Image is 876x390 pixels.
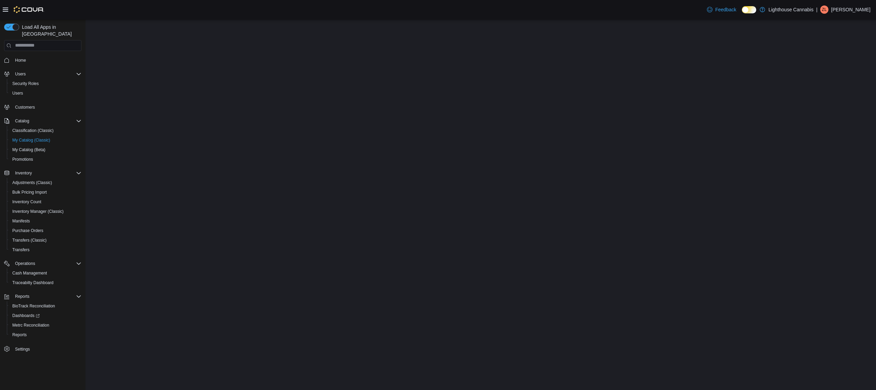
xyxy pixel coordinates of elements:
a: Home [12,56,29,64]
span: Operations [12,259,81,268]
span: Metrc Reconciliation [12,322,49,328]
span: Security Roles [10,80,81,88]
span: Bulk Pricing Import [10,188,81,196]
span: Reports [15,294,29,299]
span: Cash Management [10,269,81,277]
span: Dark Mode [742,13,742,14]
a: BioTrack Reconciliation [10,302,58,310]
button: Manifests [7,216,84,226]
span: ZL [822,5,827,14]
span: Settings [12,344,81,353]
a: Reports [10,331,29,339]
span: Users [12,70,81,78]
span: My Catalog (Classic) [12,137,50,143]
span: Inventory [15,170,32,176]
span: Transfers (Classic) [10,236,81,244]
span: Inventory [12,169,81,177]
span: Manifests [12,218,30,224]
span: Metrc Reconciliation [10,321,81,329]
p: | [816,5,817,14]
a: Security Roles [10,80,41,88]
span: Feedback [715,6,736,13]
div: Zhi Liang [820,5,828,14]
a: Traceabilty Dashboard [10,279,56,287]
button: Catalog [1,116,84,126]
button: My Catalog (Beta) [7,145,84,155]
button: Reports [7,330,84,340]
span: Classification (Classic) [10,126,81,135]
img: Cova [14,6,44,13]
button: Inventory Manager (Classic) [7,207,84,216]
span: Dashboards [10,312,81,320]
a: Transfers (Classic) [10,236,49,244]
a: My Catalog (Classic) [10,136,53,144]
span: My Catalog (Beta) [10,146,81,154]
span: Users [12,90,23,96]
button: Security Roles [7,79,84,88]
span: Users [10,89,81,97]
span: Customers [12,103,81,111]
span: Inventory Manager (Classic) [12,209,64,214]
span: Traceabilty Dashboard [10,279,81,287]
span: Load All Apps in [GEOGRAPHIC_DATA] [19,24,81,37]
span: Promotions [12,157,33,162]
a: Settings [12,345,33,353]
button: Metrc Reconciliation [7,320,84,330]
span: Operations [15,261,35,266]
button: Adjustments (Classic) [7,178,84,187]
input: Dark Mode [742,6,756,13]
button: Home [1,55,84,65]
button: Classification (Classic) [7,126,84,135]
span: Adjustments (Classic) [10,179,81,187]
a: Customers [12,103,38,111]
span: Promotions [10,155,81,163]
a: Inventory Manager (Classic) [10,207,66,216]
button: Promotions [7,155,84,164]
span: Transfers [12,247,29,253]
button: Users [12,70,28,78]
a: Cash Management [10,269,50,277]
a: Transfers [10,246,32,254]
button: Operations [1,259,84,268]
span: Classification (Classic) [12,128,54,133]
button: Bulk Pricing Import [7,187,84,197]
span: Transfers [10,246,81,254]
span: Home [15,58,26,63]
span: Home [12,56,81,64]
span: Traceabilty Dashboard [12,280,53,285]
span: Security Roles [12,81,39,86]
button: Users [7,88,84,98]
p: [PERSON_NAME] [831,5,871,14]
a: Adjustments (Classic) [10,179,55,187]
a: Manifests [10,217,33,225]
a: Dashboards [10,312,42,320]
button: Traceabilty Dashboard [7,278,84,288]
button: My Catalog (Classic) [7,135,84,145]
span: Bulk Pricing Import [12,190,47,195]
a: Feedback [704,3,739,16]
span: Purchase Orders [12,228,43,233]
span: Catalog [15,118,29,124]
a: Inventory Count [10,198,44,206]
button: Users [1,69,84,79]
span: My Catalog (Classic) [10,136,81,144]
a: Bulk Pricing Import [10,188,50,196]
button: Customers [1,102,84,112]
a: Purchase Orders [10,227,46,235]
nav: Complex example [4,52,81,372]
button: BioTrack Reconciliation [7,301,84,311]
span: Purchase Orders [10,227,81,235]
a: Dashboards [7,311,84,320]
span: Users [15,71,26,77]
button: Reports [1,292,84,301]
span: Reports [10,331,81,339]
button: Transfers [7,245,84,255]
button: Inventory [1,168,84,178]
button: Operations [12,259,38,268]
button: Reports [12,292,32,301]
button: Inventory Count [7,197,84,207]
a: Classification (Classic) [10,126,56,135]
span: My Catalog (Beta) [12,147,46,153]
span: Settings [15,346,30,352]
span: Inventory Count [10,198,81,206]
